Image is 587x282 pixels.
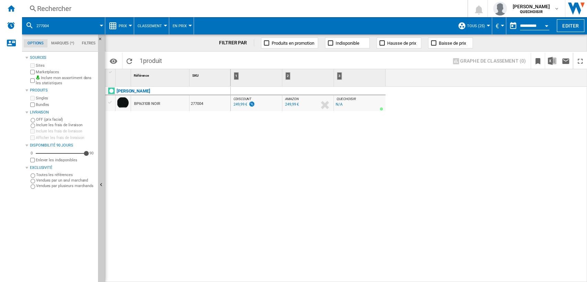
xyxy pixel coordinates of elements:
[548,57,556,65] img: excel-24x24.png
[284,69,334,86] div: 2
[531,53,545,69] button: Créer un favoris
[234,72,239,80] div: 1
[173,17,190,34] button: En Prix
[335,69,385,86] div: 3
[337,97,356,101] span: QUECHOISIR
[30,135,35,140] input: Afficher les frais de livraison
[36,183,95,188] label: Vendues par plusieurs marchands
[107,55,120,67] button: Options
[143,57,162,64] span: produit
[30,158,35,162] input: Afficher les frais de livraison
[285,72,290,80] div: 2
[233,97,251,101] span: CDISCOUNT
[377,37,421,48] button: Hausse de prix
[545,53,559,69] button: Télécharger au format Excel
[98,34,106,47] button: Masquer
[132,69,189,80] div: Référence Sort None
[447,53,531,69] div: Sélectionnez 1 à 3 sites en cliquant sur les cellules afin d'afficher un graphe de classement
[248,101,255,107] img: promotionV3.png
[30,143,95,148] div: Disponibilité 90 Jours
[36,150,86,157] md-slider: Disponibilité
[117,69,131,80] div: Sort None
[36,69,95,75] label: Marketplaces
[31,123,35,128] input: Inclure les frais de livraison
[117,87,150,95] div: Cliquez pour filtrer sur cette marque
[336,101,343,108] div: N/A
[428,37,473,48] button: Baisse de prix
[109,17,130,34] div: Prix
[173,24,187,28] span: En Prix
[493,2,507,15] img: profile.jpg
[325,37,370,48] button: Indisponible
[36,96,95,101] label: Singles
[122,53,136,69] button: Recharger
[191,69,230,80] div: SKU Sort None
[512,3,550,10] span: [PERSON_NAME]
[189,95,230,111] div: 277004
[450,55,528,67] button: Graphe de classement (0)
[36,117,95,122] label: OFF (prix facial)
[261,37,318,48] button: Produits en promotion
[559,53,573,69] button: Envoyer ce rapport par email
[520,10,542,14] b: QUECHOISIR
[30,55,95,61] div: Sources
[573,53,587,69] button: Plein écran
[496,22,499,30] span: €
[233,102,247,107] div: 249,99 €
[119,17,130,34] button: Prix
[439,41,466,46] span: Baisse de prix
[191,69,230,80] div: Sort None
[30,76,35,85] input: Inclure mon assortiment dans les statistiques
[30,96,35,100] input: Singles
[36,135,95,140] label: Afficher les frais de livraison
[336,41,359,46] span: Indisponible
[36,24,49,28] span: 277004
[132,69,189,80] div: Sort None
[232,69,282,86] div: 1
[36,17,56,34] button: 277004
[496,17,502,34] button: €
[7,21,15,30] img: alerts-logo.svg
[36,75,40,79] img: mysite-bg-18x18.png
[31,179,35,183] input: Vendues par un seul marchand
[88,151,95,156] div: 90
[30,63,35,68] input: Sites
[337,72,342,80] div: 3
[540,19,553,31] button: Open calendar
[36,102,95,107] label: Bundles
[30,129,35,133] input: Inclure les frais de livraison
[31,118,35,122] input: OFF (prix facial)
[30,102,35,107] input: Bundles
[30,70,35,74] input: Marketplaces
[284,101,299,108] div: Mise à jour : vendredi 12 septembre 2025 00:07
[47,39,78,47] md-tab-item: Marques (*)
[285,97,298,101] span: AMAZON
[119,24,127,28] span: Prix
[335,97,384,113] div: QUECHOISIR N/A
[272,41,314,46] span: Produits en promotion
[36,75,95,86] label: Inclure mon assortiment dans les statistiques
[31,173,35,178] input: Toutes les références
[30,165,95,171] div: Exclusivité
[29,151,34,156] div: 0
[134,96,160,112] div: BPI6310B NOIR
[136,53,165,67] span: 1
[30,110,95,115] div: Livraison
[467,24,485,28] span: TOUS (25)
[219,40,254,46] div: FILTRER PAR
[36,158,95,163] label: Enlever les indisponibles
[36,178,95,183] label: Vendues par un seul marchand
[138,17,165,34] button: Classement
[36,122,95,128] label: Inclure les frais de livraison
[192,74,199,77] span: SKU
[36,172,95,177] label: Toutes les références
[138,24,162,28] span: Classement
[30,88,95,93] div: Produits
[134,74,149,77] span: Référence
[285,102,299,107] div: 249,99 €
[284,97,332,113] div: AMAZON 249,99 €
